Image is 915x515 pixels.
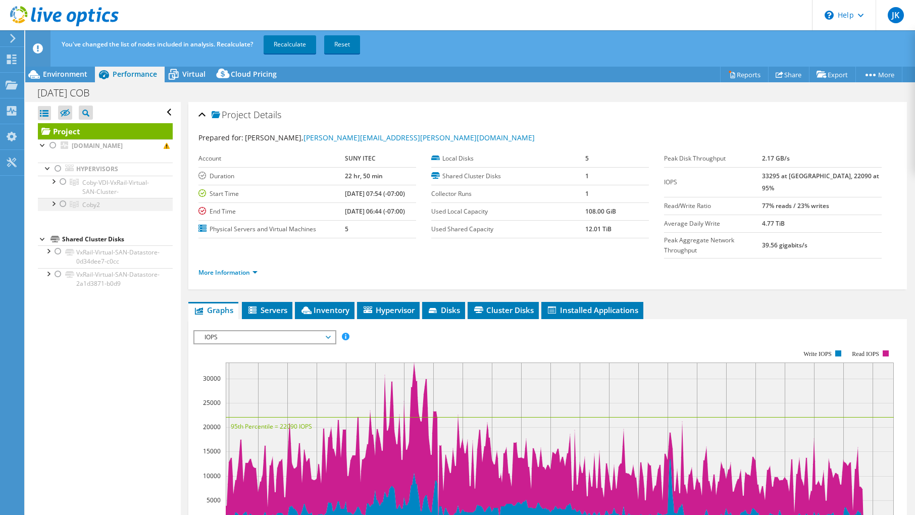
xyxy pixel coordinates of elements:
label: Collector Runs [431,189,585,199]
a: VxRail-Virtual-SAN-Datastore-2a1d3871-b0d9 [38,268,173,290]
text: 95th Percentile = 22090 IOPS [231,422,312,431]
span: IOPS [199,331,329,343]
b: 5 [345,225,348,233]
label: Prepared for: [198,133,243,142]
div: Shared Cluster Disks [62,233,173,245]
a: VxRail-Virtual-SAN-Datastore-0d34dee7-c0cc [38,245,173,268]
span: Inventory [300,305,349,315]
b: 1 [585,189,589,198]
span: Graphs [193,305,233,315]
b: [DATE] 07:54 (-07:00) [345,189,405,198]
a: Recalculate [264,35,316,54]
label: Read/Write Ratio [664,201,762,211]
span: Cloud Pricing [231,69,277,79]
label: Local Disks [431,153,585,164]
span: Environment [43,69,87,79]
label: Physical Servers and Virtual Machines [198,224,344,234]
b: 39.56 gigabits/s [762,241,807,249]
a: Coby2 [38,198,173,211]
b: 4.77 TiB [762,219,785,228]
a: More [855,67,902,82]
label: Used Shared Capacity [431,224,585,234]
text: Write IOPS [804,350,832,357]
svg: \n [825,11,834,20]
span: Disks [427,305,460,315]
label: Average Daily Write [664,219,762,229]
b: 33295 at [GEOGRAPHIC_DATA], 22090 at 95% [762,172,879,192]
text: 25000 [203,398,221,407]
label: Duration [198,171,344,181]
text: Read IOPS [852,350,880,357]
span: Performance [113,69,157,79]
a: Share [768,67,809,82]
span: Cluster Disks [473,305,534,315]
span: Servers [247,305,287,315]
label: Peak Disk Throughput [664,153,762,164]
b: 12.01 TiB [585,225,612,233]
text: 15000 [203,447,221,455]
a: Coby-VDI-VxRail-Virtual-SAN-Cluster- [38,176,173,198]
text: 30000 [203,374,221,383]
span: Project [212,110,251,120]
span: You've changed the list of nodes included in analysis. Recalculate? [62,40,253,48]
a: Project [38,123,173,139]
label: Account [198,153,344,164]
a: [DOMAIN_NAME] [38,139,173,152]
h1: [DATE] COB [33,87,106,98]
label: Start Time [198,189,344,199]
span: Virtual [182,69,206,79]
text: 5000 [207,496,221,504]
label: Shared Cluster Disks [431,171,585,181]
span: Installed Applications [546,305,638,315]
label: End Time [198,207,344,217]
b: 5 [585,154,589,163]
a: Export [809,67,856,82]
text: 20000 [203,423,221,431]
span: Coby-VDI-VxRail-Virtual-SAN-Cluster- [82,178,149,196]
b: 2.17 GB/s [762,154,790,163]
b: 108.00 GiB [585,207,616,216]
a: [PERSON_NAME][EMAIL_ADDRESS][PERSON_NAME][DOMAIN_NAME] [303,133,535,142]
span: Hypervisor [362,305,415,315]
b: 22 hr, 50 min [345,172,383,180]
a: Reset [324,35,360,54]
label: Peak Aggregate Network Throughput [664,235,762,255]
span: JK [888,7,904,23]
span: Details [253,109,281,121]
label: IOPS [664,177,762,187]
a: More Information [198,268,258,277]
b: 1 [585,172,589,180]
span: [PERSON_NAME], [245,133,535,142]
span: Coby2 [82,200,100,209]
b: SUNY ITEC [345,154,376,163]
a: Hypervisors [38,163,173,176]
label: Used Local Capacity [431,207,585,217]
b: 77% reads / 23% writes [762,201,829,210]
b: [DOMAIN_NAME] [72,141,123,150]
text: 10000 [203,472,221,480]
a: Reports [720,67,769,82]
b: [DATE] 06:44 (-07:00) [345,207,405,216]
